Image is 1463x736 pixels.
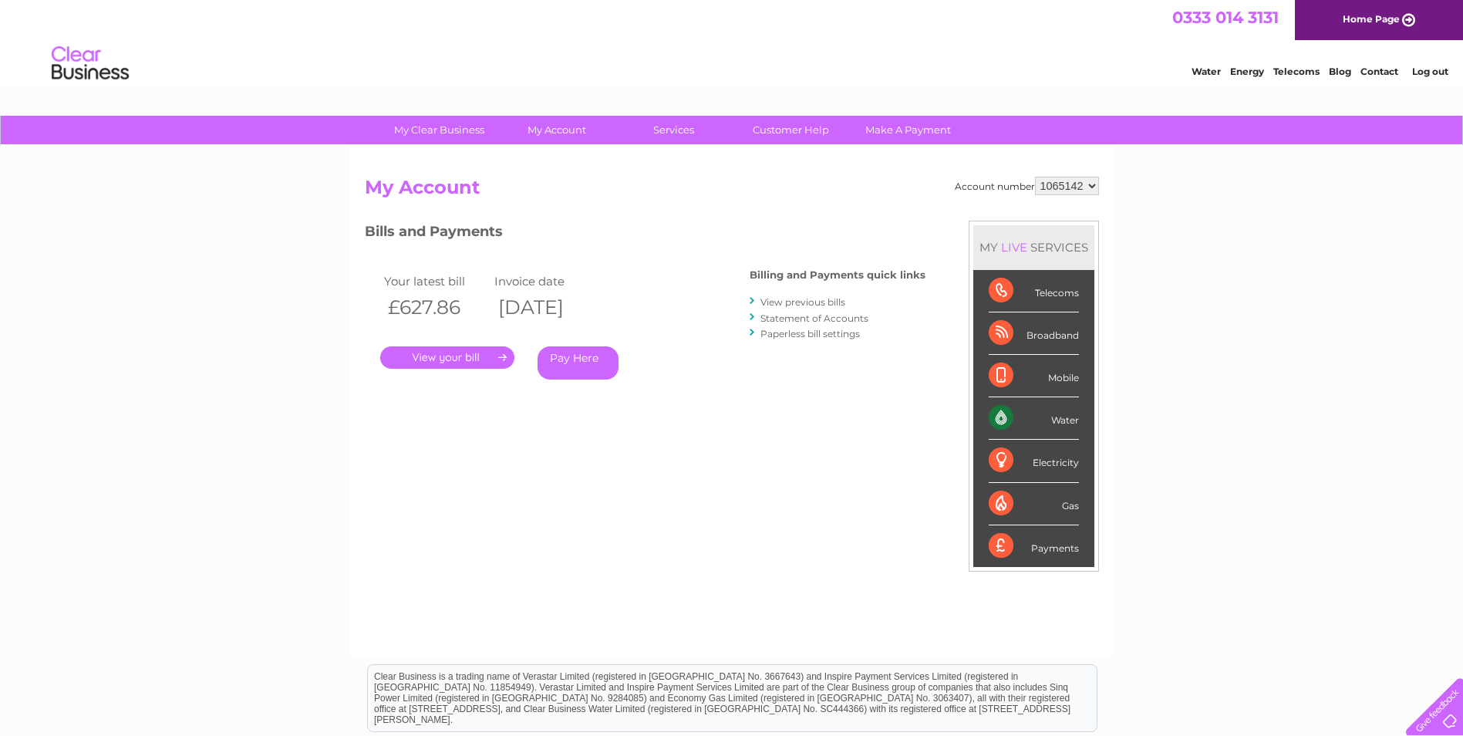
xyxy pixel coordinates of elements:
[973,225,1094,269] div: MY SERVICES
[380,271,491,292] td: Your latest bill
[998,240,1030,255] div: LIVE
[989,355,1079,397] div: Mobile
[1172,8,1279,27] a: 0333 014 3131
[989,440,1079,482] div: Electricity
[380,292,491,323] th: £627.86
[760,312,868,324] a: Statement of Accounts
[760,328,860,339] a: Paperless bill settings
[1329,66,1351,77] a: Blog
[989,312,1079,355] div: Broadband
[490,292,602,323] th: [DATE]
[955,177,1099,195] div: Account number
[1273,66,1320,77] a: Telecoms
[493,116,620,144] a: My Account
[1412,66,1448,77] a: Log out
[1192,66,1221,77] a: Water
[365,177,1099,206] h2: My Account
[538,346,619,380] a: Pay Here
[989,397,1079,440] div: Water
[760,296,845,308] a: View previous bills
[1230,66,1264,77] a: Energy
[490,271,602,292] td: Invoice date
[380,346,514,369] a: .
[750,269,925,281] h4: Billing and Payments quick links
[51,40,130,87] img: logo.png
[368,8,1097,75] div: Clear Business is a trading name of Verastar Limited (registered in [GEOGRAPHIC_DATA] No. 3667643...
[989,525,1079,567] div: Payments
[365,221,925,248] h3: Bills and Payments
[610,116,737,144] a: Services
[376,116,503,144] a: My Clear Business
[727,116,855,144] a: Customer Help
[989,483,1079,525] div: Gas
[989,270,1079,312] div: Telecoms
[844,116,972,144] a: Make A Payment
[1360,66,1398,77] a: Contact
